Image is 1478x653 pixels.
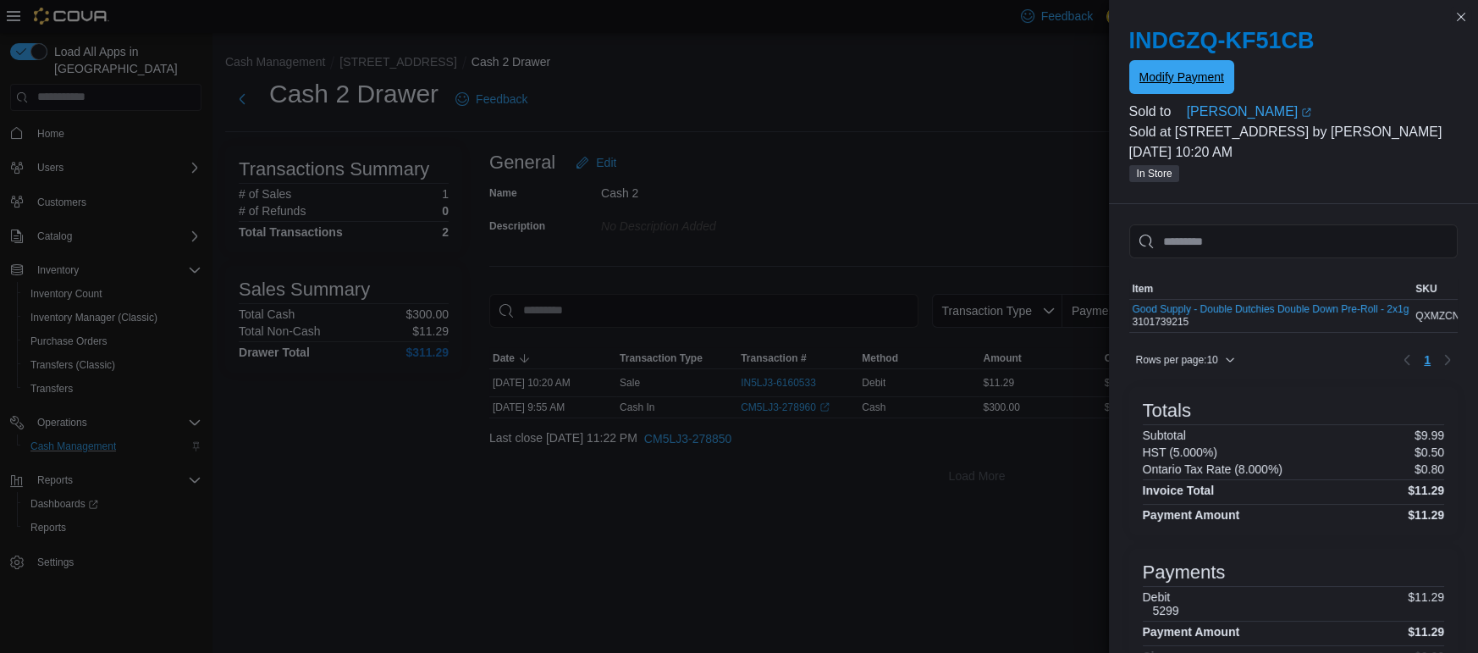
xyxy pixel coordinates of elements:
button: SKU [1412,279,1475,299]
span: Rows per page : 10 [1136,353,1218,367]
button: Close this dialog [1451,7,1471,27]
h4: Payment Amount [1143,625,1240,639]
nav: Pagination for table: MemoryTable from EuiInMemoryTable [1397,346,1458,374]
button: Item [1129,279,1413,299]
button: Modify Payment [1129,60,1234,94]
h6: Debit [1143,590,1179,604]
button: Previous page [1397,350,1417,370]
div: 3101739215 [1133,303,1409,329]
h4: $11.29 [1408,508,1444,522]
h4: Payment Amount [1143,508,1240,522]
h2: INDGZQ-KF51CB [1129,27,1459,54]
button: Next page [1437,350,1458,370]
h4: $11.29 [1408,625,1444,639]
p: $9.99 [1415,429,1444,442]
p: Sold at [STREET_ADDRESS] by [PERSON_NAME] [1129,122,1459,142]
a: [PERSON_NAME]External link [1187,102,1458,122]
h3: Payments [1143,562,1226,583]
h6: 5299 [1153,604,1179,617]
span: 1 [1424,351,1431,368]
span: QXMZCNN3 [1415,309,1472,323]
input: This is a search bar. As you type, the results lower in the page will automatically filter. [1129,224,1459,258]
p: $0.50 [1415,445,1444,459]
h4: $11.29 [1408,484,1444,497]
button: Rows per page:10 [1129,350,1242,370]
span: In Store [1137,166,1172,181]
ul: Pagination for table: MemoryTable from EuiInMemoryTable [1417,346,1437,374]
h4: Invoice Total [1143,484,1215,497]
p: $0.80 [1415,462,1444,476]
p: [DATE] 10:20 AM [1129,142,1459,163]
span: SKU [1415,282,1437,296]
button: Good Supply - Double Dutchies Double Down Pre-Roll - 2x1g [1133,303,1409,315]
button: Page 1 of 1 [1417,346,1437,374]
p: $11.29 [1408,590,1444,617]
h3: Totals [1143,401,1191,421]
h6: Subtotal [1143,429,1186,442]
span: Modify Payment [1139,69,1224,86]
div: Sold to [1129,102,1183,122]
h6: Ontario Tax Rate (8.000%) [1143,462,1283,476]
span: Item [1133,282,1154,296]
span: In Store [1129,165,1180,182]
svg: External link [1301,108,1311,118]
h6: HST (5.000%) [1143,445,1217,459]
